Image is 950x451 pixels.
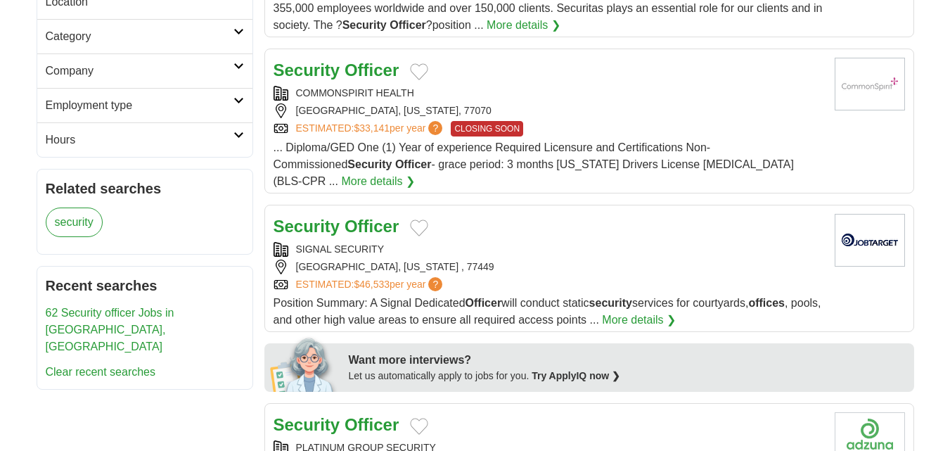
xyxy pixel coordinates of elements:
[270,336,338,392] img: apply-iq-scientist.png
[37,122,252,157] a: Hours
[46,366,156,378] a: Clear recent searches
[589,297,632,309] strong: security
[274,415,340,434] strong: Security
[428,277,442,291] span: ?
[37,88,252,122] a: Employment type
[345,61,399,80] strong: Officer
[410,418,428,435] button: Add to favorite jobs
[46,97,233,114] h2: Employment type
[37,53,252,88] a: Company
[532,370,620,381] a: Try ApplyIQ now ❯
[602,312,676,329] a: More details ❯
[342,19,387,31] strong: Security
[46,63,233,80] h2: Company
[274,217,340,236] strong: Security
[345,415,399,434] strong: Officer
[354,122,390,134] span: $33,141
[46,208,103,237] a: security
[274,141,794,187] span: ... Diploma/GED One (1) Year of experience Required Licensure and Certifications Non-Commissioned...
[410,63,428,80] button: Add to favorite jobs
[345,217,399,236] strong: Officer
[46,178,244,199] h2: Related searches
[274,415,399,434] a: Security Officer
[466,297,502,309] strong: Officer
[46,275,244,296] h2: Recent searches
[296,87,414,99] a: COMMONSPIRIT HEALTH
[347,158,392,170] strong: Security
[354,279,390,290] span: $46,533
[274,61,399,80] a: Security Officer
[46,132,233,148] h2: Hours
[390,19,426,31] strong: Officer
[835,58,905,110] img: CommonSpirit Health logo
[274,103,823,118] div: [GEOGRAPHIC_DATA], [US_STATE], 77070
[46,307,174,352] a: 62 Security officer Jobs in [GEOGRAPHIC_DATA], [GEOGRAPHIC_DATA]
[748,297,785,309] strong: offices
[274,217,399,236] a: Security Officer
[451,121,523,136] span: CLOSING SOON
[487,17,560,34] a: More details ❯
[410,220,428,236] button: Add to favorite jobs
[296,277,446,292] a: ESTIMATED:$46,533per year?
[37,19,252,53] a: Category
[395,158,432,170] strong: Officer
[274,242,823,257] div: SIGNAL SECURITY
[428,121,442,135] span: ?
[46,28,233,45] h2: Category
[274,61,340,80] strong: Security
[349,369,906,383] div: Let us automatically apply to jobs for you.
[296,121,446,136] a: ESTIMATED:$33,141per year?
[341,173,415,190] a: More details ❯
[349,352,906,369] div: Want more interviews?
[274,297,821,326] span: Position Summary: A Signal Dedicated will conduct static services for courtyards, , pools, and ot...
[274,260,823,274] div: [GEOGRAPHIC_DATA], [US_STATE] , 77449
[835,214,905,267] img: Company logo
